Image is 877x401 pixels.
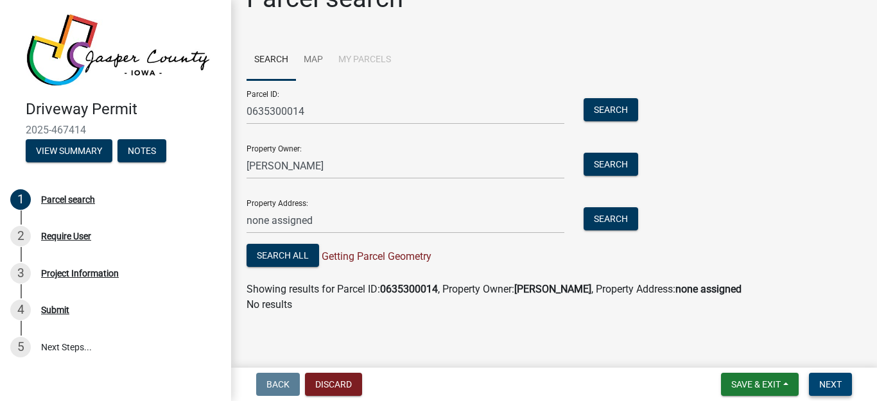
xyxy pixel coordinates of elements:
[380,283,438,295] strong: 0635300014
[10,300,31,320] div: 4
[584,98,638,121] button: Search
[514,283,591,295] strong: [PERSON_NAME]
[10,226,31,246] div: 2
[819,379,842,389] span: Next
[247,297,862,312] p: No results
[26,100,221,119] h4: Driveway Permit
[26,124,205,136] span: 2025-467414
[26,146,112,157] wm-modal-confirm: Summary
[41,269,119,278] div: Project Information
[721,373,799,396] button: Save & Exit
[247,282,862,297] div: Showing results for Parcel ID: , Property Owner: , Property Address:
[305,373,362,396] button: Discard
[41,195,95,204] div: Parcel search
[10,263,31,284] div: 3
[584,153,638,176] button: Search
[10,337,31,357] div: 5
[41,305,69,314] div: Submit
[731,379,781,389] span: Save & Exit
[319,250,431,262] span: Getting Parcel Geometry
[117,146,166,157] wm-modal-confirm: Notes
[256,373,300,396] button: Back
[296,40,331,81] a: Map
[675,283,742,295] strong: none assigned
[26,13,211,87] img: Jasper County, Iowa
[266,379,290,389] span: Back
[247,40,296,81] a: Search
[584,207,638,230] button: Search
[809,373,852,396] button: Next
[117,139,166,162] button: Notes
[41,232,91,241] div: Require User
[26,139,112,162] button: View Summary
[10,189,31,210] div: 1
[247,244,319,267] button: Search All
